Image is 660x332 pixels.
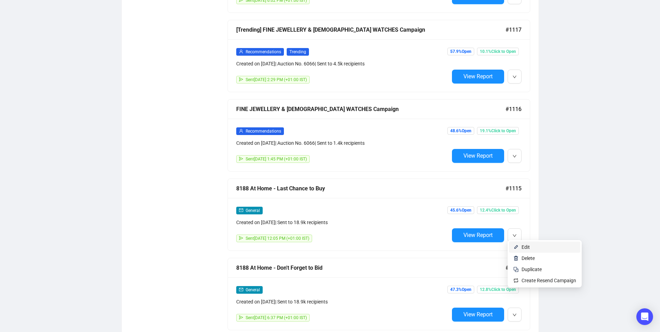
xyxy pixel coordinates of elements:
span: 12.8% Click to Open [477,286,519,293]
span: down [512,313,517,317]
img: svg+xml;base64,PHN2ZyB4bWxucz0iaHR0cDovL3d3dy53My5vcmcvMjAwMC9zdmciIHhtbG5zOnhsaW5rPSJodHRwOi8vd3... [513,255,519,261]
div: [Trending] FINE JEWELLERY & [DEMOGRAPHIC_DATA] WATCHES Campaign [236,25,506,34]
button: View Report [452,70,504,84]
span: Recommendations [246,129,281,134]
span: 57.9% Open [447,48,474,55]
span: Recommendations [246,49,281,54]
span: #1115 [506,184,522,193]
div: Created on [DATE] | Auction No. 6066 | Sent to 1.4k recipients [236,139,449,147]
span: #1114 [506,263,522,272]
span: send [239,157,243,161]
span: General [246,287,260,292]
span: 48.6% Open [447,127,474,135]
span: Sent [DATE] 1:45 PM (+01:00 IST) [246,157,307,161]
span: Edit [522,244,530,250]
span: #1117 [506,25,522,34]
span: send [239,315,243,319]
span: Duplicate [522,267,542,272]
span: mail [239,208,243,212]
button: View Report [452,308,504,322]
span: 45.6% Open [447,206,474,214]
span: 10.1% Click to Open [477,48,519,55]
a: [Trending] FINE JEWELLERY & [DEMOGRAPHIC_DATA] WATCHES Campaign#1117userRecommendationsTrendingCr... [228,20,530,92]
span: Trending [287,48,309,56]
span: View Report [463,73,493,80]
span: General [246,208,260,213]
span: Sent [DATE] 12:05 PM (+01:00 IST) [246,236,309,241]
span: down [512,154,517,158]
a: 8188 At Home - Don't Forget to Bid#1114mailGeneralCreated on [DATE]| Sent to 18.9k recipientssend... [228,258,530,330]
span: Create Resend Campaign [522,278,576,283]
div: Created on [DATE] | Sent to 18.9k recipients [236,298,449,306]
div: Created on [DATE] | Auction No. 6066 | Sent to 4.5k recipients [236,60,449,68]
img: svg+xml;base64,PHN2ZyB4bWxucz0iaHR0cDovL3d3dy53My5vcmcvMjAwMC9zdmciIHdpZHRoPSIyNCIgaGVpZ2h0PSIyNC... [513,267,519,272]
span: Sent [DATE] 2:29 PM (+01:00 IST) [246,77,307,82]
div: Open Intercom Messenger [636,308,653,325]
span: user [239,49,243,54]
span: down [512,234,517,238]
span: user [239,129,243,133]
button: View Report [452,149,504,163]
span: View Report [463,311,493,318]
span: View Report [463,152,493,159]
span: View Report [463,232,493,238]
span: send [239,236,243,240]
span: down [512,75,517,79]
img: retweet.svg [513,278,519,283]
img: svg+xml;base64,PHN2ZyB4bWxucz0iaHR0cDovL3d3dy53My5vcmcvMjAwMC9zdmciIHhtbG5zOnhsaW5rPSJodHRwOi8vd3... [513,244,519,250]
div: 8188 At Home - Last Chance to Buy [236,184,506,193]
span: 47.3% Open [447,286,474,293]
div: 8188 At Home - Don't Forget to Bid [236,263,506,272]
a: FINE JEWELLERY & [DEMOGRAPHIC_DATA] WATCHES Campaign#1116userRecommendationsCreated on [DATE]| Au... [228,99,530,172]
span: Sent [DATE] 6:37 PM (+01:00 IST) [246,315,307,320]
span: 12.4% Click to Open [477,206,519,214]
span: 19.1% Click to Open [477,127,519,135]
span: send [239,77,243,81]
span: Delete [522,255,535,261]
span: #1116 [506,105,522,113]
span: mail [239,287,243,292]
button: View Report [452,228,504,242]
div: Created on [DATE] | Sent to 18.9k recipients [236,219,449,226]
a: 8188 At Home - Last Chance to Buy#1115mailGeneralCreated on [DATE]| Sent to 18.9k recipientssendS... [228,179,530,251]
div: FINE JEWELLERY & [DEMOGRAPHIC_DATA] WATCHES Campaign [236,105,506,113]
